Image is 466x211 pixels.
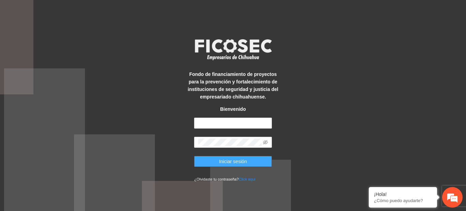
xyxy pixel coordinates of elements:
[194,177,255,181] small: ¿Olvidaste tu contraseña?
[194,156,272,167] button: Iniciar sesión
[190,37,276,62] img: logo
[263,140,268,145] span: eye-invisible
[219,158,247,165] span: Iniciar sesión
[188,71,278,100] strong: Fondo de financiamiento de proyectos para la prevención y fortalecimiento de instituciones de seg...
[374,192,432,197] div: ¡Hola!
[374,198,432,203] p: ¿Cómo puedo ayudarte?
[239,177,256,181] a: Click aqui
[220,106,246,112] strong: Bienvenido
